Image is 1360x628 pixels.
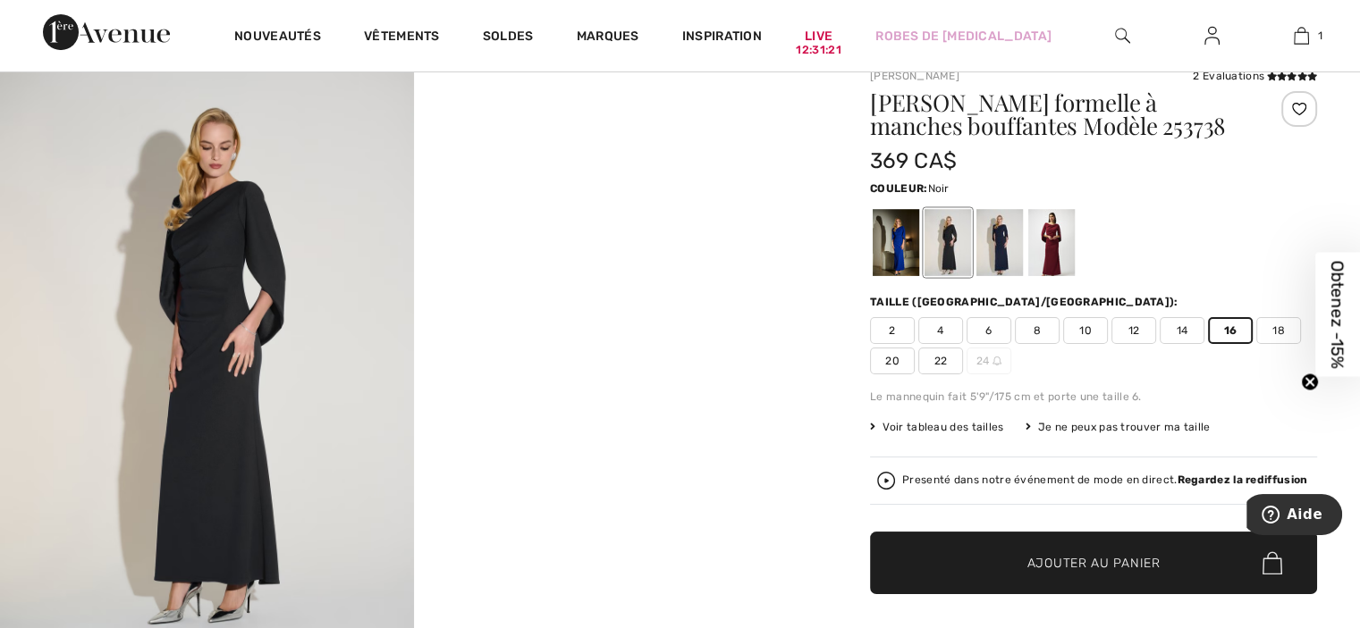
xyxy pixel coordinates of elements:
[925,209,971,276] div: Noir
[1301,373,1319,390] button: Close teaser
[414,46,828,253] video: Your browser does not support the video tag.
[870,294,1182,310] div: Taille ([GEOGRAPHIC_DATA]/[GEOGRAPHIC_DATA]):
[870,347,915,374] span: 20
[1318,28,1322,44] span: 1
[967,347,1011,374] span: 24
[1015,317,1060,344] span: 8
[1246,494,1342,539] iframe: Ouvre un widget dans lequel vous pouvez trouver plus d’informations
[927,182,949,195] span: Noir
[870,182,927,195] span: Couleur:
[796,42,840,59] div: 12:31:21
[993,356,1001,365] img: ring-m.svg
[873,209,919,276] div: Saphir Royal 163
[918,347,963,374] span: 22
[902,474,1307,486] div: Presenté dans notre événement de mode en direct.
[1026,419,1211,435] div: Je ne peux pas trouver ma taille
[870,419,1004,435] span: Voir tableau des tailles
[1328,260,1348,368] span: Obtenez -15%
[1177,473,1307,486] strong: Regardez la rediffusion
[1256,317,1301,344] span: 18
[1028,209,1075,276] div: Merlot
[918,317,963,344] span: 4
[1294,25,1309,46] img: Mon panier
[1193,68,1317,84] div: 2 Évaluations
[870,91,1243,138] h1: [PERSON_NAME] formelle à manches bouffantes Modèle 253738
[1115,25,1130,46] img: recherche
[805,27,832,46] a: Live12:31:21
[1315,252,1360,376] div: Obtenez -15%Close teaser
[870,532,1317,594] button: Ajouter au panier
[1160,317,1204,344] span: 14
[43,14,170,50] img: 1ère Avenue
[234,29,321,47] a: Nouveautés
[1111,317,1156,344] span: 12
[1063,317,1108,344] span: 10
[483,29,534,47] a: Soldes
[1027,554,1161,573] span: Ajouter au panier
[1263,551,1282,574] img: Bag.svg
[1257,25,1345,46] a: 1
[967,317,1011,344] span: 6
[1208,317,1253,344] span: 16
[875,27,1052,46] a: Robes de [MEDICAL_DATA]
[870,148,957,173] span: 369 CA$
[1190,25,1234,47] a: Se connecter
[870,317,915,344] span: 2
[976,209,1023,276] div: Bleu Nuit
[577,29,639,47] a: Marques
[1204,25,1220,46] img: Mes infos
[870,70,959,82] a: [PERSON_NAME]
[877,472,895,490] img: Regardez la rediffusion
[870,389,1317,405] div: Le mannequin fait 5'9"/175 cm et porte une taille 6.
[682,29,762,47] span: Inspiration
[364,29,440,47] a: Vêtements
